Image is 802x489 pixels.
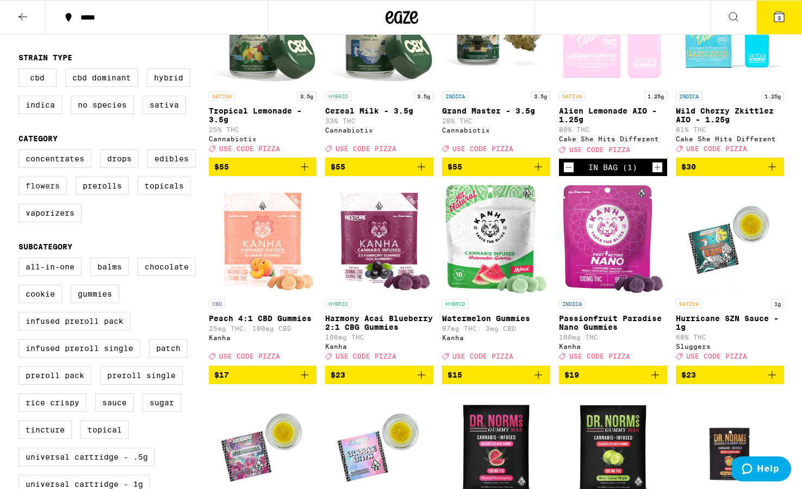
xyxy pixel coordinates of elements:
[442,158,550,176] button: Add to bag
[209,334,317,341] div: Kanha
[18,258,82,276] label: All-In-One
[335,353,396,360] span: USE CODE PIZZA
[18,421,72,439] label: Tincture
[71,96,134,114] label: No Species
[214,371,229,379] span: $17
[531,91,550,101] p: 3.5g
[559,106,667,124] p: Alien Lemonade AIO - 1.25g
[325,185,433,365] a: Open page for Harmony Acai Blueberry 2:1 CBG Gummies from Kanha
[18,393,86,412] label: Rice Crispy
[442,325,550,332] p: 97mg THC: 3mg CBD
[559,343,667,350] div: Kanha
[564,371,579,379] span: $19
[442,334,550,341] div: Kanha
[686,145,747,152] span: USE CODE PIZZA
[325,343,433,350] div: Kanha
[559,366,667,384] button: Add to bag
[18,242,72,251] legend: Subcategory
[219,353,280,360] span: USE CODE PIZZA
[442,366,550,384] button: Add to bag
[442,127,550,134] div: Cannabiotix
[676,334,784,341] p: 68% THC
[325,299,351,309] p: HYBRID
[80,421,129,439] label: Topical
[452,353,513,360] span: USE CODE PIZZA
[100,149,139,168] label: Drops
[18,339,140,358] label: Infused Preroll Single
[209,299,225,309] p: CBD
[209,106,317,124] p: Tropical Lemonade - 3.5g
[325,334,433,341] p: 100mg THC
[681,371,696,379] span: $23
[209,135,317,142] div: Cannabiotix
[676,366,784,384] button: Add to bag
[325,366,433,384] button: Add to bag
[18,53,72,62] legend: Strain Type
[445,185,546,293] img: Kanha - Watermelon Gummies
[214,162,229,171] span: $55
[676,106,784,124] p: Wild Cherry Zkittlez AIO - 1.25g
[676,185,784,365] a: Open page for Hurricane SZN Sauce - 1g from Sluggers
[452,145,513,152] span: USE CODE PIZZA
[771,299,784,309] p: 1g
[147,68,190,87] label: Hybrid
[149,339,188,358] label: Patch
[442,185,550,365] a: Open page for Watermelon Gummies from Kanha
[142,96,186,114] label: Sativa
[335,145,396,152] span: USE CODE PIZZA
[778,15,781,21] span: 3
[95,393,134,412] label: Sauce
[442,106,550,115] p: Grand Master - 3.5g
[559,334,667,341] p: 100mg THC
[588,163,637,172] div: In Bag (1)
[331,162,345,171] span: $55
[559,314,667,331] p: Passionfruit Paradise Nano Gummies
[142,393,181,412] label: Sugar
[325,106,433,115] p: Cereal Milk - 3.5g
[325,314,433,331] p: Harmony Acai Blueberry 2:1 CBG Gummies
[562,185,663,293] img: Kanha - Passionfruit Paradise Nano Gummies
[219,145,280,152] span: USE CODE PIZZA
[18,312,130,330] label: Infused Preroll Pack
[414,91,433,101] p: 3.5g
[686,353,747,360] span: USE CODE PIZZA
[447,371,462,379] span: $15
[442,299,468,309] p: HYBRID
[442,314,550,323] p: Watermelon Gummies
[18,448,155,466] label: Universal Cartridge - .5g
[676,126,784,133] p: 81% THC
[76,177,129,195] label: Prerolls
[209,314,317,323] p: Peach 4:1 CBD Gummies
[209,325,317,332] p: 25mg THC: 100mg CBD
[756,1,802,34] button: 3
[652,162,663,173] button: Increment
[569,146,630,153] span: USE CODE PIZZA
[442,117,550,124] p: 28% THC
[209,126,317,133] p: 25% THC
[326,185,432,293] img: Kanha - Harmony Acai Blueberry 2:1 CBG Gummies
[18,149,91,168] label: Concentrates
[18,177,67,195] label: Flowers
[18,134,58,143] legend: Category
[100,366,183,385] label: Preroll Single
[563,162,574,173] button: Decrement
[676,314,784,331] p: Hurricane SZN Sauce - 1g
[676,158,784,176] button: Add to bag
[676,343,784,350] div: Sluggers
[676,299,702,309] p: SATIVA
[209,366,317,384] button: Add to bag
[644,91,667,101] p: 1.25g
[325,117,433,124] p: 33% THC
[90,258,129,276] label: Balms
[325,91,351,101] p: HYBRID
[447,162,462,171] span: $55
[442,91,468,101] p: INDICA
[559,299,585,309] p: INDICA
[18,285,62,303] label: Cookie
[559,135,667,142] div: Cake She Hits Different
[569,353,630,360] span: USE CODE PIZZA
[18,366,91,385] label: Preroll Pack
[676,135,784,142] div: Cake She Hits Different
[559,91,585,101] p: SATIVA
